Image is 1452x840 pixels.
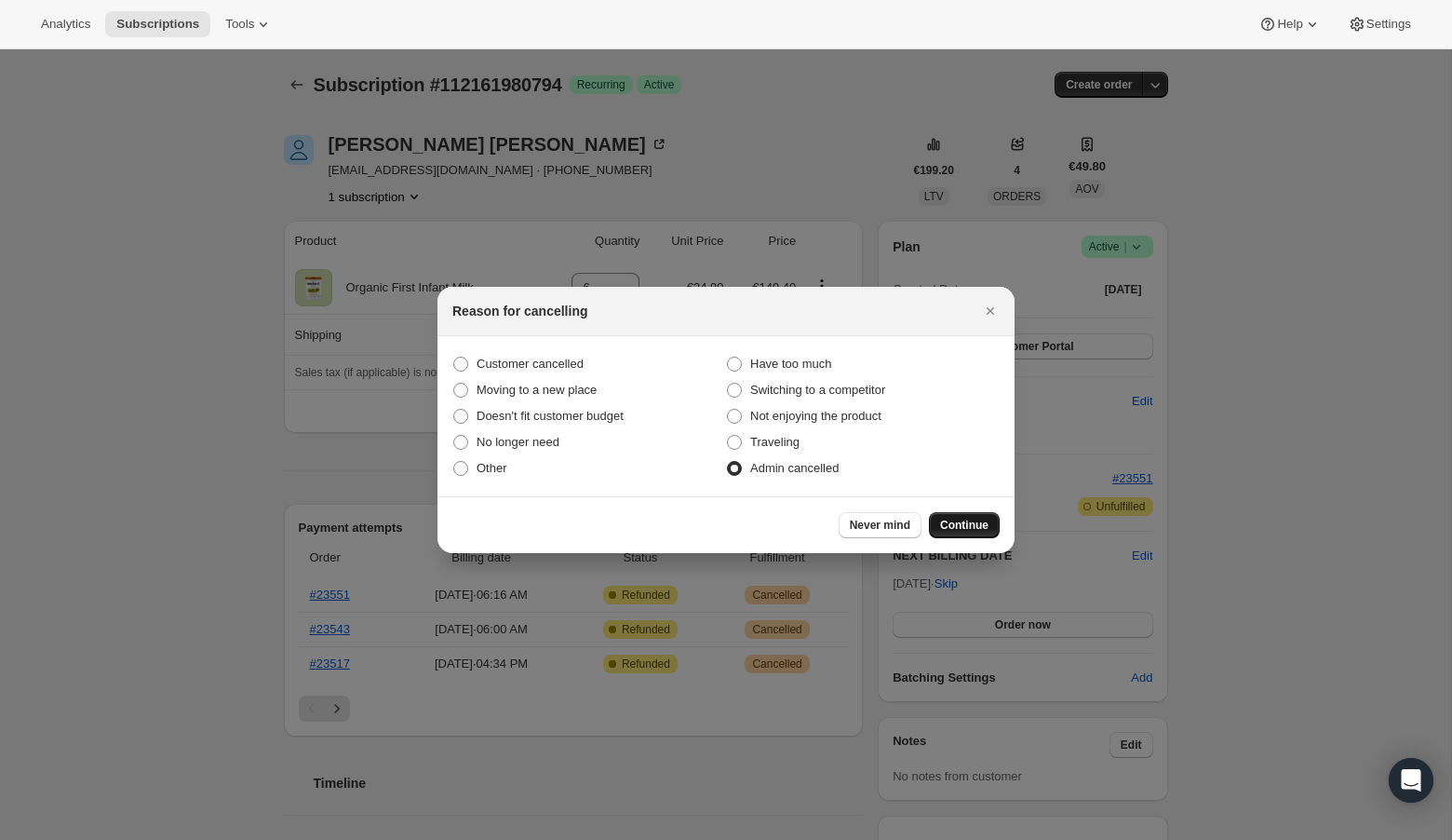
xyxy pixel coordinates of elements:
button: Help [1247,11,1332,37]
span: Customer cancelled [477,357,584,371]
span: Help [1277,17,1302,32]
span: Tools [225,17,254,32]
span: Traveling [750,435,800,449]
span: Never mind [850,518,910,533]
button: Continue [929,512,1000,538]
button: Subscriptions [105,11,210,37]
h2: Reason for cancelling [452,302,587,320]
div: Open Intercom Messenger [1389,758,1433,803]
span: No longer need [477,435,559,449]
button: Tools [214,11,284,37]
span: Settings [1366,17,1411,32]
button: Never mind [839,512,921,538]
button: Close [977,298,1003,324]
span: Continue [940,518,988,533]
span: Switching to a competitor [750,383,885,397]
span: Subscriptions [116,17,199,32]
span: Other [477,461,507,475]
span: Analytics [41,17,90,32]
span: Moving to a new place [477,383,597,397]
span: Have too much [750,357,831,371]
button: Analytics [30,11,101,37]
span: Doesn't fit customer budget [477,409,624,423]
span: Not enjoying the product [750,409,881,423]
span: Admin cancelled [750,461,839,475]
button: Settings [1337,11,1422,37]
